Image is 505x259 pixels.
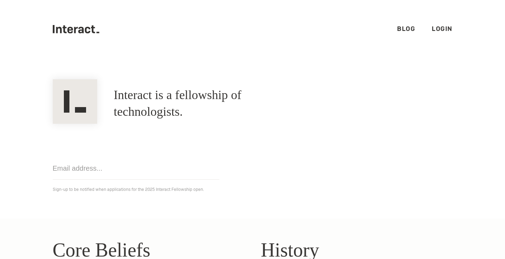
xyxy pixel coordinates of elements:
p: Sign-up to be notified when applications for the 2025 Interact Fellowship open. [53,185,453,194]
h1: Interact is a fellowship of technologists. [114,87,301,120]
a: Blog [397,25,415,33]
a: Login [432,25,453,33]
input: Email address... [53,157,219,180]
img: Interact Logo [53,79,97,124]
